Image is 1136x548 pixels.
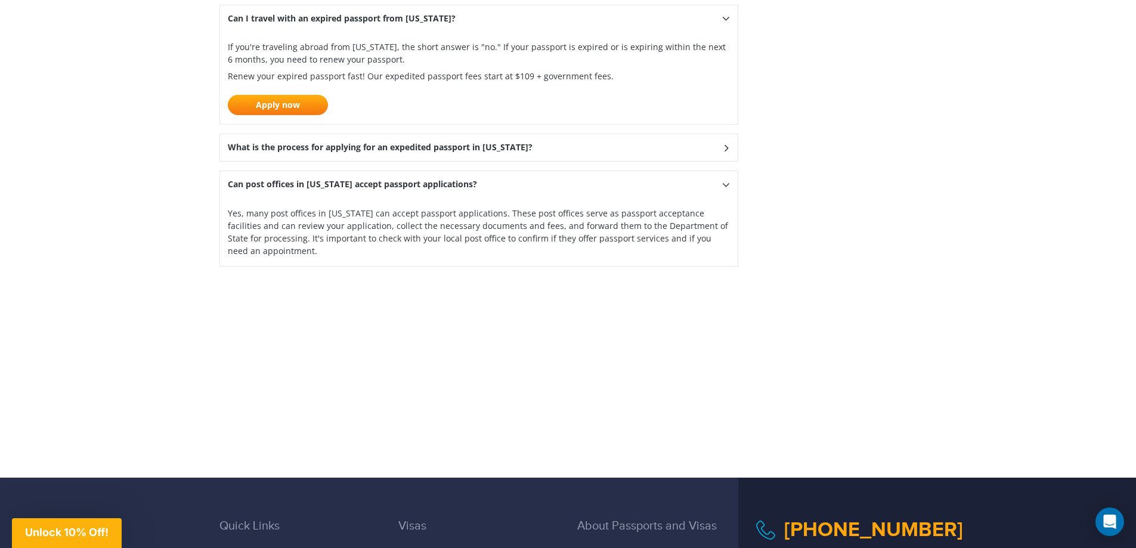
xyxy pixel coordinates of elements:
[228,95,328,115] a: Apply now
[784,518,963,542] a: [PHONE_NUMBER]
[25,526,109,538] span: Unlock 10% Off!
[228,14,456,24] h3: Can I travel with an expired passport from [US_STATE]?
[228,179,477,190] h3: Can post offices in [US_STATE] accept passport applications?
[228,70,730,115] p: Renew your expired passport fast! Our expedited passport fees start at $109 + government fees.
[228,143,533,153] h3: What is the process for applying for an expedited passport in [US_STATE]?
[228,207,730,257] p: Yes, many post offices in [US_STATE] can accept passport applications. These post offices serve a...
[228,41,730,66] p: If you're traveling abroad from [US_STATE], the short answer is "no." If your passport is expired...
[219,275,351,400] iframe: fb:comments Facebook Social Plugin
[12,518,122,548] div: Unlock 10% Off!
[1095,507,1124,536] div: Open Intercom Messenger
